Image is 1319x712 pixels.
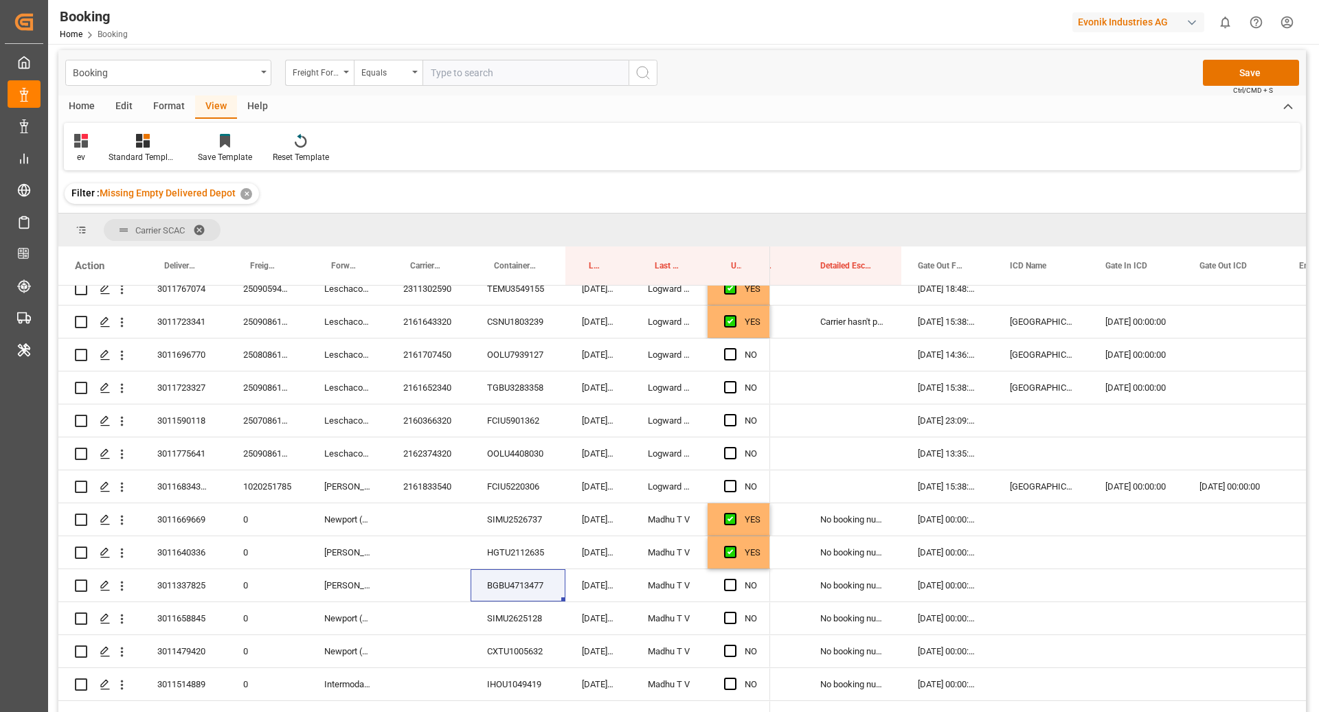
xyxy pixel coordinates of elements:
a: Home [60,30,82,39]
div: ✕ [240,188,252,200]
span: Carrier SCAC [135,225,185,236]
div: No booking number got provided by customer/forwarder [804,635,901,667]
div: NO [745,405,757,437]
div: OOLU4408030 [471,437,565,470]
div: [DATE] 15:38:00 [901,371,993,404]
div: Carrier hasn't provided tracking data to Logward [804,306,901,338]
div: [DATE] 01:04:48 [565,306,631,338]
div: 0 [744,635,804,667]
span: Ctrl/CMD + S [1233,85,1273,95]
div: Press SPACE to select this row. [58,536,770,569]
div: 0 [227,602,308,634]
div: Logward System [631,273,708,305]
span: Gate In ICD [1105,261,1147,271]
div: 3011723341 [141,306,227,338]
div: Press SPACE to select this row. [58,569,770,602]
div: Logward System [631,371,708,404]
div: Freight Forwarder's Reference No. [293,63,339,79]
div: Leschaco Bremen [308,437,387,470]
div: [DATE] 12:14:39 [565,668,631,700]
span: Update Last Opened By [731,261,741,271]
div: BGBU4713477 [471,569,565,601]
div: [DATE] 23:09:00 [901,404,993,437]
div: [DATE] 00:18:43 [565,437,631,470]
div: SIMU2526737 [471,503,565,536]
div: 1020251785 [227,470,308,503]
button: open menu [354,60,422,86]
div: 0 [227,668,308,700]
div: Booking [73,63,256,80]
div: 0 [227,536,308,569]
div: Press SPACE to select this row. [58,371,770,404]
div: NO [745,372,757,404]
div: 3011767074 [141,273,227,305]
div: Evonik Industries AG [1072,12,1204,32]
div: IHOU1049419 [471,668,565,700]
div: 3011590118 [141,404,227,437]
div: 0 [744,404,804,437]
div: [DATE] 00:00:00 [901,668,993,700]
div: 0 [744,470,804,503]
button: Help Center [1241,7,1272,38]
span: Last Opened Date [589,261,602,271]
div: FCIU5901362 [471,404,565,437]
div: NO [745,471,757,503]
div: Press SPACE to select this row. [58,668,770,701]
div: [DATE] 13:35:00 [901,437,993,470]
div: Press SPACE to select this row. [58,470,770,503]
div: [DATE] 00:00:00 [901,635,993,667]
div: 0 [744,273,804,305]
div: Press SPACE to select this row. [58,306,770,338]
div: CSNU1803239 [471,306,565,338]
div: [DATE] 00:00:00 [901,536,993,569]
div: 2311302590 [387,273,471,305]
div: 2161833540 [387,470,471,503]
div: 3011775641 [141,437,227,470]
div: [DATE] 00:12:28 [565,470,631,503]
div: [GEOGRAPHIC_DATA] [993,338,1089,371]
div: 250905940003 [227,273,308,305]
div: ev [74,151,88,163]
div: 0 [744,503,804,536]
button: Evonik Industries AG [1072,9,1210,35]
div: [DATE] 00:00:00 [1089,371,1183,404]
div: Help [237,95,278,119]
div: [DATE] 00:00:00 [901,602,993,634]
div: OOLU7939127 [471,338,565,371]
div: View [195,95,237,119]
input: Type to search [422,60,629,86]
div: Press SPACE to select this row. [58,338,770,371]
div: No booking number got provided by customer/forwarder [804,569,901,601]
div: Intermodal Tank Transport (TC Operator) [308,668,387,700]
div: No booking number got provided by customer/forwarder [804,503,901,536]
div: [GEOGRAPHIC_DATA] [993,470,1089,503]
div: 0 [227,635,308,667]
div: 3011683438, 3011698292, 3011698293, 3011698295, 3011698297, 3011705887, 3011705888, 3011705889, 3... [141,470,227,503]
div: Madhu T V [631,569,708,601]
div: 3011723327 [141,371,227,404]
div: Leschaco Bremen [308,371,387,404]
div: 0 [227,503,308,536]
div: HGTU2112635 [471,536,565,569]
div: Newport (TC Operator) [308,602,387,634]
div: NO [745,339,757,371]
span: Gate Out ICD [1199,261,1247,271]
div: 3011337825 [141,569,227,601]
div: 0 [744,306,804,338]
div: Edit [105,95,143,119]
div: 0 [744,569,804,601]
div: 2161643320 [387,306,471,338]
span: Detailed Escalation Reason [820,261,872,271]
span: Missing Empty Delivered Depot [100,187,236,198]
div: YES [745,537,760,569]
div: [DATE] 15:38:00 [901,470,993,503]
button: show 0 new notifications [1210,7,1241,38]
div: [DATE] 14:36:00 [901,338,993,371]
div: [DATE] 12:14:39 [565,635,631,667]
div: Logward System [631,404,708,437]
div: NO [745,636,757,667]
div: Madhu T V [631,635,708,667]
div: [PERSON_NAME] (TC Operator) [308,569,387,601]
div: 2162374320 [387,437,471,470]
div: Home [58,95,105,119]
